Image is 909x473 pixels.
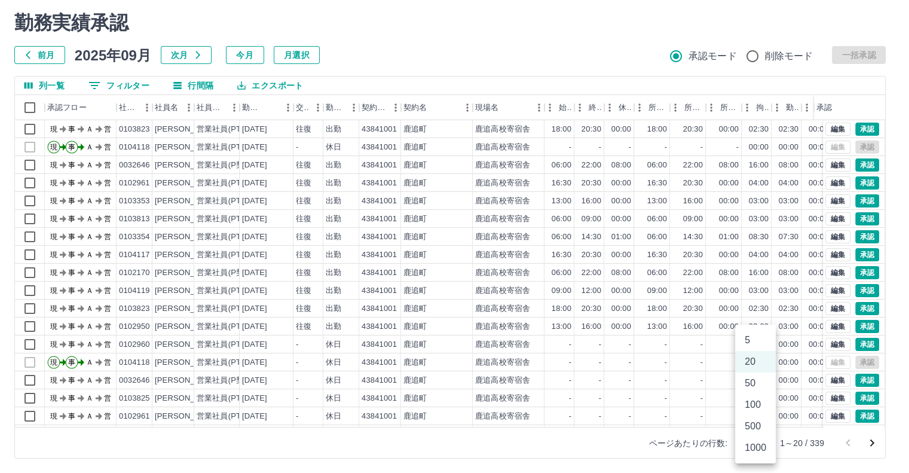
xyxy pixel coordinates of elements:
[735,416,776,437] li: 500
[735,373,776,394] li: 50
[735,437,776,459] li: 1000
[735,329,776,351] li: 5
[735,394,776,416] li: 100
[735,351,776,373] li: 20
